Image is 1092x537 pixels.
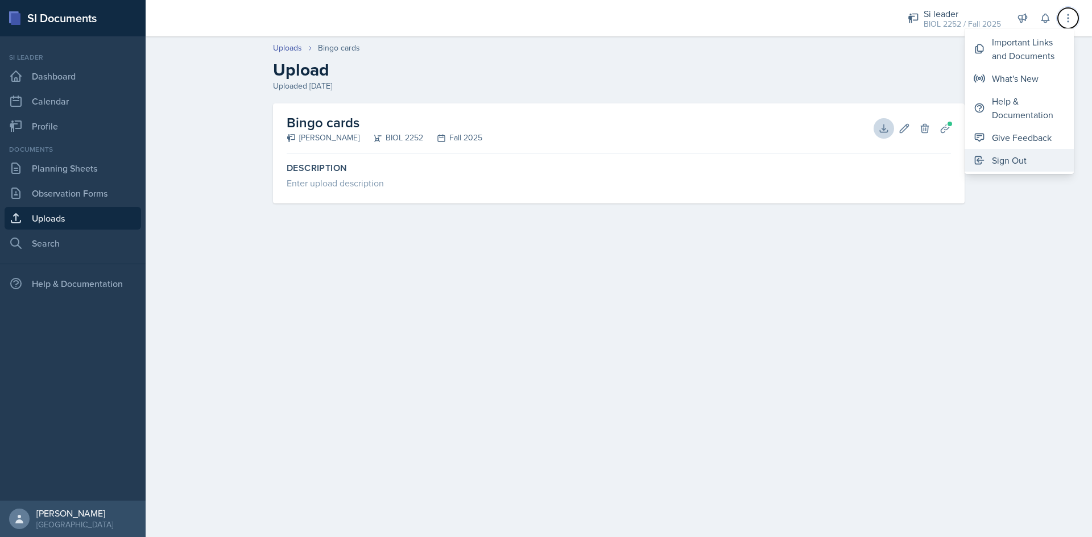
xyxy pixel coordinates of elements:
h2: Upload [273,60,965,80]
div: Uploaded [DATE] [273,80,965,92]
div: Sign Out [992,153,1027,167]
div: BIOL 2252 [359,132,423,144]
a: Calendar [5,90,141,113]
div: Important Links and Documents [992,35,1065,63]
div: [GEOGRAPHIC_DATA] [36,519,113,530]
div: [PERSON_NAME] [287,132,359,144]
div: [PERSON_NAME] [36,507,113,519]
div: What's New [992,72,1039,85]
div: Bingo cards [318,42,360,54]
a: Search [5,232,141,255]
button: Help & Documentation [965,90,1074,126]
a: Uploads [273,42,302,54]
div: Si leader [5,52,141,63]
button: What's New [965,67,1074,90]
button: Important Links and Documents [965,31,1074,67]
a: Profile [5,115,141,138]
div: Help & Documentation [992,94,1065,122]
div: Enter upload description [287,176,951,190]
a: Planning Sheets [5,157,141,180]
div: Si leader [924,7,1001,20]
button: Give Feedback [965,126,1074,149]
div: Give Feedback [992,131,1052,144]
div: BIOL 2252 / Fall 2025 [924,18,1001,30]
div: Documents [5,144,141,155]
a: Observation Forms [5,182,141,205]
h2: Bingo cards [287,113,482,133]
div: Fall 2025 [423,132,482,144]
button: Sign Out [965,149,1074,172]
a: Uploads [5,207,141,230]
div: Help & Documentation [5,272,141,295]
label: Description [287,163,951,174]
a: Dashboard [5,65,141,88]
